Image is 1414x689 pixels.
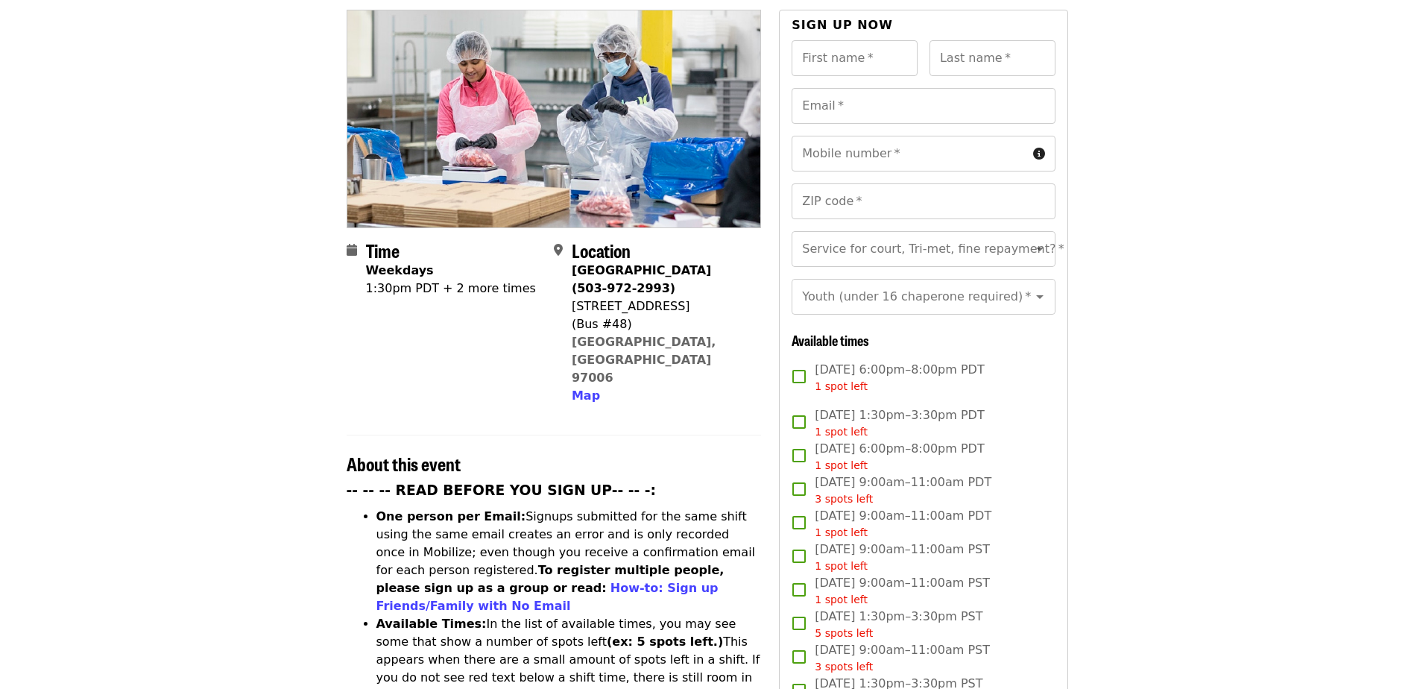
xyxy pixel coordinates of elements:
span: Map [572,388,600,403]
li: Signups submitted for the same shift using the same email creates an error and is only recorded o... [376,508,762,615]
input: ZIP code [792,183,1055,219]
button: Open [1029,239,1050,259]
span: [DATE] 6:00pm–8:00pm PDT [815,361,984,394]
div: [STREET_ADDRESS] [572,298,749,315]
div: 1:30pm PDT + 2 more times [366,280,536,298]
span: 1 spot left [815,380,868,392]
span: [DATE] 9:00am–11:00am PST [815,541,990,574]
button: Open [1029,286,1050,307]
span: About this event [347,450,461,476]
span: [DATE] 9:00am–11:00am PST [815,574,990,608]
span: 5 spots left [815,627,873,639]
div: (Bus #48) [572,315,749,333]
span: 1 spot left [815,594,868,605]
strong: (ex: 5 spots left.) [607,635,723,649]
input: Email [792,88,1055,124]
span: 3 spots left [815,493,873,505]
strong: Available Times: [376,617,487,631]
span: [DATE] 1:30pm–3:30pm PST [815,608,982,641]
img: Oct/Nov/Dec - Beaverton: Repack/Sort (age 10+) organized by Oregon Food Bank [347,10,761,227]
span: [DATE] 9:00am–11:00am PDT [815,474,991,507]
span: [DATE] 9:00am–11:00am PDT [815,507,991,541]
i: map-marker-alt icon [554,243,563,257]
a: How-to: Sign up Friends/Family with No Email [376,581,719,613]
span: [DATE] 1:30pm–3:30pm PDT [815,406,984,440]
span: 3 spots left [815,661,873,673]
i: circle-info icon [1033,147,1045,161]
span: 1 spot left [815,426,868,438]
span: Available times [792,330,869,350]
strong: Weekdays [366,263,434,277]
strong: One person per Email: [376,509,526,523]
strong: -- -- -- READ BEFORE YOU SIGN UP-- -- -: [347,482,657,498]
a: [GEOGRAPHIC_DATA], [GEOGRAPHIC_DATA] 97006 [572,335,716,385]
span: [DATE] 6:00pm–8:00pm PDT [815,440,984,474]
span: Time [366,237,400,263]
input: Last name [929,40,1055,76]
input: Mobile number [792,136,1026,172]
strong: To register multiple people, please sign up as a group or read: [376,563,725,595]
span: 1 spot left [815,560,868,572]
i: calendar icon [347,243,357,257]
button: Map [572,387,600,405]
span: Sign up now [792,18,893,32]
span: 1 spot left [815,526,868,538]
span: Location [572,237,631,263]
input: First name [792,40,918,76]
strong: [GEOGRAPHIC_DATA] (503-972-2993) [572,263,711,295]
span: [DATE] 9:00am–11:00am PST [815,641,990,675]
span: 1 spot left [815,459,868,471]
